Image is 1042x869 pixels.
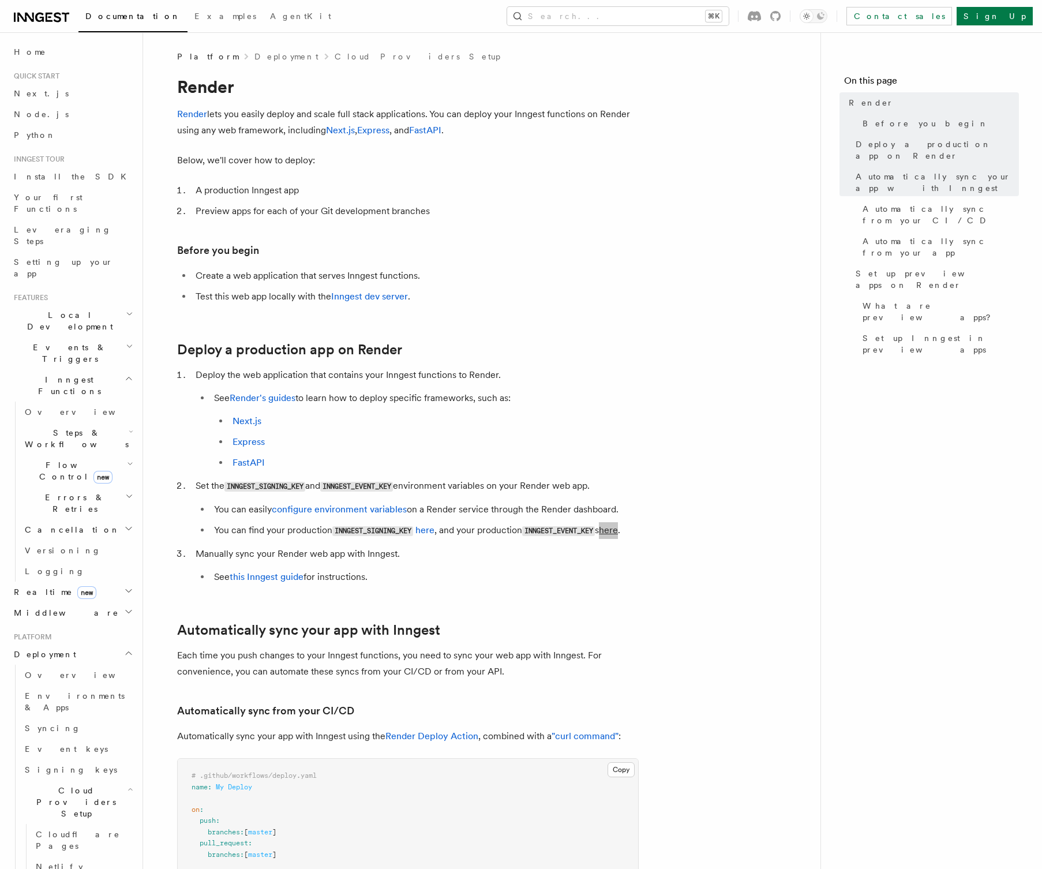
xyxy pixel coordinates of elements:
[9,607,119,619] span: Middleware
[851,134,1019,166] a: Deploy a production app on Render
[20,785,128,819] span: Cloud Providers Setup
[177,647,639,680] p: Each time you push changes to your Inngest functions, you need to sync your web app with Inngest....
[846,7,952,25] a: Contact sales
[335,51,500,62] a: Cloud Providers Setup
[177,342,402,358] a: Deploy a production app on Render
[230,392,295,403] a: Render's guides
[200,806,204,814] span: :
[14,130,56,140] span: Python
[192,783,208,791] span: name
[233,457,265,468] a: FastAPI
[800,9,827,23] button: Toggle dark mode
[25,546,101,555] span: Versioning
[14,193,83,213] span: Your first Functions
[9,632,52,642] span: Platform
[240,828,244,836] span: :
[856,268,1019,291] span: Set up preview apps on Render
[31,824,136,856] a: Cloudflare Pages
[9,252,136,284] a: Setting up your app
[9,293,48,302] span: Features
[233,436,265,447] a: Express
[208,828,240,836] span: branches
[194,12,256,21] span: Examples
[20,487,136,519] button: Errors & Retries
[20,780,136,824] button: Cloud Providers Setup
[385,731,478,741] a: Render Deploy Action
[844,92,1019,113] a: Render
[216,816,220,825] span: :
[357,125,389,136] a: Express
[36,830,120,851] span: Cloudflare Pages
[20,422,136,455] button: Steps & Workflows
[20,524,120,535] span: Cancellation
[608,762,635,777] button: Copy
[9,402,136,582] div: Inngest Functions
[20,739,136,759] a: Event keys
[706,10,722,22] kbd: ⌘K
[9,369,136,402] button: Inngest Functions
[599,525,618,535] a: here
[20,455,136,487] button: Flow Controlnew
[20,665,136,686] a: Overview
[409,125,441,136] a: FastAPI
[192,546,639,585] li: Manually sync your Render web app with Inngest.
[211,569,639,585] li: See for instructions.
[240,851,244,859] span: :
[25,691,125,712] span: Environments & Apps
[230,571,303,582] a: this Inngest guide
[208,783,212,791] span: :
[216,783,252,791] span: My Deploy
[272,504,407,515] a: configure environment variables
[177,242,259,259] a: Before you begin
[9,42,136,62] a: Home
[85,12,181,21] span: Documentation
[9,374,125,397] span: Inngest Functions
[177,728,639,744] p: Automatically sync your app with Inngest using the , combined with a :
[14,46,46,58] span: Home
[244,828,248,836] span: [
[224,482,305,492] code: INNGEST_SIGNING_KEY
[14,89,69,98] span: Next.js
[200,816,216,825] span: push
[858,113,1019,134] a: Before you begin
[507,7,729,25] button: Search...⌘K
[863,203,1019,226] span: Automatically sync from your CI/CD
[233,415,261,426] a: Next.js
[177,108,207,119] a: Render
[9,305,136,337] button: Local Development
[192,289,639,305] li: Test this web app locally with the .
[192,268,639,284] li: Create a web application that serves Inngest functions.
[25,407,144,417] span: Overview
[20,686,136,718] a: Environments & Apps
[858,198,1019,231] a: Automatically sync from your CI/CD
[20,459,127,482] span: Flow Control
[20,718,136,739] a: Syncing
[25,744,108,754] span: Event keys
[522,526,595,536] code: INNGEST_EVENT_KEY
[9,83,136,104] a: Next.js
[192,806,200,814] span: on
[14,110,69,119] span: Node.js
[9,342,126,365] span: Events & Triggers
[858,295,1019,328] a: What are preview apps?
[177,51,238,62] span: Platform
[192,478,639,539] li: Set the and environment variables on your Render web app.
[25,724,81,733] span: Syncing
[9,104,136,125] a: Node.js
[177,703,354,719] a: Automatically sync from your CI/CD
[9,586,96,598] span: Realtime
[9,187,136,219] a: Your first Functions
[177,622,440,638] a: Automatically sync your app with Inngest
[192,182,639,198] li: A production Inngest app
[957,7,1033,25] a: Sign Up
[9,644,136,665] button: Deployment
[863,332,1019,355] span: Set up Inngest in preview apps
[77,586,96,599] span: new
[93,471,113,484] span: new
[200,839,248,847] span: pull_request
[9,582,136,602] button: Realtimenew
[863,300,1019,323] span: What are preview apps?
[9,602,136,623] button: Middleware
[14,172,133,181] span: Install the SDK
[192,771,317,780] span: # .github/workflows/deploy.yaml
